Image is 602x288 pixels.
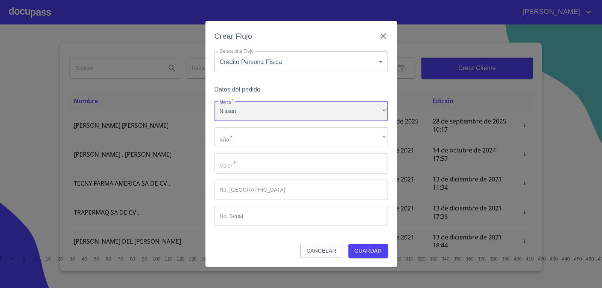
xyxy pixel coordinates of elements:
[214,127,388,148] div: ​
[214,84,388,95] h6: Datos del pedido
[214,101,388,121] div: Nissan
[214,30,252,42] h6: Crear Flujo
[348,244,388,258] button: Guardar
[300,244,342,258] button: Cancelar
[354,246,382,256] span: Guardar
[306,246,336,256] span: Cancelar
[214,51,388,72] div: Crédito Persona Física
